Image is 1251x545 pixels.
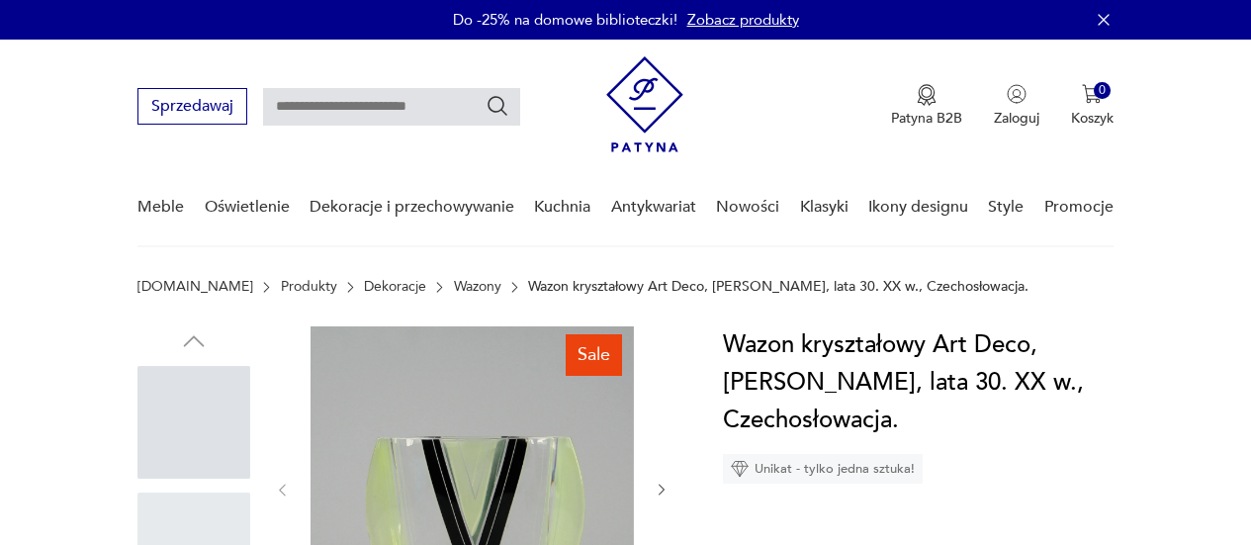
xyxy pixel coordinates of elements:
button: 0Koszyk [1071,84,1114,128]
p: Koszyk [1071,109,1114,128]
a: [DOMAIN_NAME] [137,279,253,295]
p: Patyna B2B [891,109,962,128]
p: Do -25% na domowe biblioteczki! [453,10,677,30]
a: Klasyki [800,169,849,245]
img: Ikonka użytkownika [1007,84,1027,104]
a: Ikony designu [868,169,968,245]
button: Sprzedawaj [137,88,247,125]
img: Ikona diamentu [731,460,749,478]
a: Sprzedawaj [137,101,247,115]
a: Style [988,169,1024,245]
button: Patyna B2B [891,84,962,128]
a: Oświetlenie [205,169,290,245]
a: Dekoracje [364,279,426,295]
a: Ikona medaluPatyna B2B [891,84,962,128]
a: Meble [137,169,184,245]
a: Nowości [716,169,779,245]
img: Ikona koszyka [1082,84,1102,104]
button: Zaloguj [994,84,1039,128]
button: Szukaj [486,94,509,118]
p: Wazon kryształowy Art Deco, [PERSON_NAME], lata 30. XX w., Czechosłowacja. [528,279,1028,295]
p: Zaloguj [994,109,1039,128]
div: Sale [566,334,622,376]
img: Patyna - sklep z meblami i dekoracjami vintage [606,56,683,152]
a: Zobacz produkty [687,10,799,30]
div: 0 [1094,82,1111,99]
img: Ikona medalu [917,84,937,106]
a: Wazony [454,279,501,295]
a: Produkty [281,279,337,295]
a: Promocje [1044,169,1114,245]
a: Kuchnia [534,169,590,245]
h1: Wazon kryształowy Art Deco, [PERSON_NAME], lata 30. XX w., Czechosłowacja. [723,326,1114,439]
a: Antykwariat [611,169,696,245]
div: Unikat - tylko jedna sztuka! [723,454,923,484]
a: Dekoracje i przechowywanie [310,169,514,245]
